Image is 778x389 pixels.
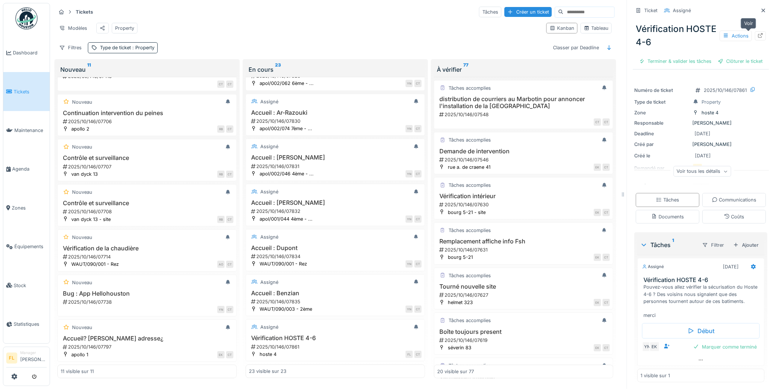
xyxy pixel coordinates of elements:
[226,306,233,313] div: CT
[449,136,491,143] div: Tâches accomplies
[449,182,491,189] div: Tâches accomplies
[414,260,422,268] div: CT
[62,299,233,306] div: 2025/10/146/07738
[62,253,233,260] div: 2025/10/146/07714
[62,208,233,215] div: 2025/10/146/07708
[406,306,413,313] div: YN
[741,18,756,29] div: Voir
[594,254,601,261] div: EK
[12,165,47,172] span: Agenda
[62,118,233,125] div: 2025/10/146/07706
[62,163,233,170] div: 2025/10/146/07707
[635,119,768,126] div: [PERSON_NAME]
[504,7,552,17] div: Créer un ticket
[414,306,422,313] div: CT
[249,290,422,297] h3: Accueil : Benzian
[704,87,747,94] div: 2025/10/146/07861
[217,81,225,88] div: CT
[437,96,610,110] h3: distribution de courriers au Marbotin pour annoncer l'installation de la [GEOGRAPHIC_DATA]
[260,143,278,150] div: Assigné
[635,119,690,126] div: Responsable
[56,23,90,33] div: Modèles
[650,342,660,352] div: EK
[437,238,610,245] h3: Remplacement affiche info Fsh
[635,130,690,137] div: Deadline
[635,109,690,116] div: Zone
[414,351,422,358] div: CT
[3,72,50,111] a: Tickets
[226,216,233,223] div: CT
[702,99,721,106] div: Property
[72,99,92,106] div: Nouveau
[672,240,674,249] sup: 1
[406,215,413,223] div: YN
[437,193,610,200] h3: Vérification intérieur
[3,305,50,343] a: Statistiques
[439,337,610,344] div: 2025/10/146/07619
[217,125,225,133] div: RB
[73,8,96,15] strong: Tickets
[250,343,422,350] div: 2025/10/146/07861
[635,141,690,148] div: Créé par
[644,276,761,283] h3: Vérification HOSTE 4-6
[15,7,38,29] img: Badge_color-CXgf-gQk.svg
[448,254,473,261] div: bourg 5-21
[14,282,47,289] span: Stock
[12,204,47,211] span: Zones
[723,263,739,270] div: [DATE]
[72,324,92,331] div: Nouveau
[448,209,486,216] div: bourg 5-21 - site
[439,246,610,253] div: 2025/10/146/07631
[71,261,119,268] div: WAUT/090/001 - Rez
[62,343,233,350] div: 2025/10/146/07797
[603,299,610,306] div: CT
[71,216,111,223] div: van dyck 13 - site
[414,170,422,178] div: CT
[674,166,732,177] div: Voir tous les détails
[61,154,233,161] h3: Contrôle et surveillance
[584,25,609,32] div: Tableau
[3,111,50,150] a: Maintenance
[641,372,670,379] div: 1 visible sur 1
[603,254,610,261] div: CT
[260,233,278,240] div: Assigné
[594,344,601,351] div: EK
[87,65,91,74] sup: 11
[406,170,413,178] div: YN
[3,227,50,266] a: Équipements
[6,350,47,368] a: FL Manager[PERSON_NAME]
[695,130,711,137] div: [DATE]
[72,234,92,241] div: Nouveau
[636,56,715,66] div: Terminer & valider les tâches
[3,266,50,304] a: Stock
[690,342,760,352] div: Marquer comme terminé
[414,80,422,87] div: CT
[260,260,307,267] div: WAUT/090/001 - Rez
[260,125,312,132] div: apol/002/074 7ème - ...
[20,350,47,356] div: Manager
[633,19,769,52] div: Vérification HOSTE 4-6
[642,342,653,352] div: YN
[439,201,610,208] div: 2025/10/146/07630
[644,283,761,319] div: Pouvez-vous allez vérifier la sécurisation du Hoste 4-6 ? Des voisins nous signalent que des pers...
[656,196,679,203] div: Tâches
[226,171,233,178] div: CT
[217,351,225,358] div: EK
[463,65,468,74] sup: 77
[217,261,225,268] div: AO
[406,80,413,87] div: YN
[226,125,233,133] div: CT
[250,163,422,170] div: 2025/10/146/07831
[260,215,313,222] div: apol/001/044 4ème - ...
[250,253,422,260] div: 2025/10/146/07834
[260,279,278,286] div: Assigné
[249,199,422,206] h3: Accueil : [PERSON_NAME]
[437,283,610,290] h3: Tourné nouvelle site
[414,125,422,132] div: CT
[448,164,490,171] div: rue a. de craene 41
[260,80,314,87] div: apol/002/062 6ème - ...
[61,200,233,207] h3: Contrôle et surveillance
[72,143,92,150] div: Nouveau
[61,335,233,342] h3: Accueil? [PERSON_NAME] adresse¿
[260,306,312,313] div: WAUT/090/003 - 2ème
